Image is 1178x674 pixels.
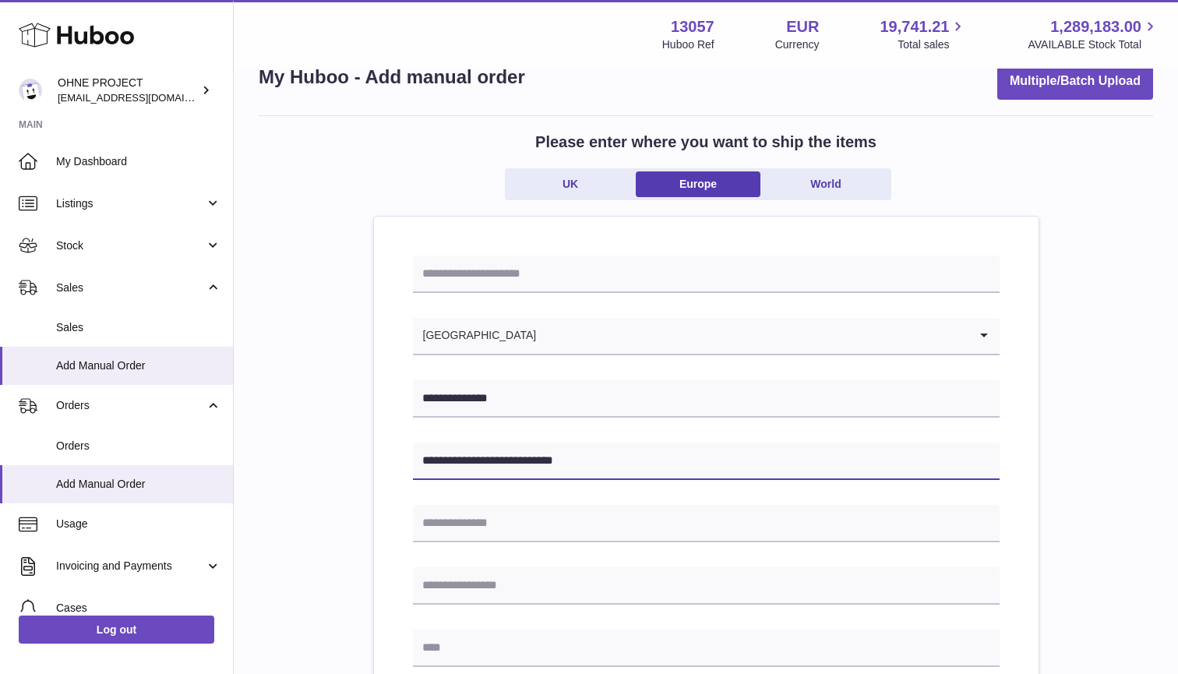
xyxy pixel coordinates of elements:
span: [GEOGRAPHIC_DATA] [413,318,538,354]
span: Total sales [898,37,967,52]
span: 19,741.21 [880,16,949,37]
span: Cases [56,601,221,616]
span: AVAILABLE Stock Total [1028,37,1159,52]
span: Add Manual Order [56,477,221,492]
span: [EMAIL_ADDRESS][DOMAIN_NAME] [58,91,229,104]
a: 19,741.21 Total sales [880,16,967,52]
span: Listings [56,196,205,211]
button: Multiple/Batch Upload [997,63,1153,100]
a: World [764,171,888,197]
strong: 13057 [671,16,714,37]
span: Sales [56,281,205,295]
div: OHNE PROJECT [58,76,198,105]
h2: Please enter where you want to ship the items [535,132,876,153]
div: Huboo Ref [662,37,714,52]
a: Europe [636,171,760,197]
span: Stock [56,238,205,253]
a: 1,289,183.00 AVAILABLE Stock Total [1028,16,1159,52]
span: 1,289,183.00 [1050,16,1141,37]
h1: My Huboo - Add manual order [259,65,525,90]
span: My Dashboard [56,154,221,169]
span: Usage [56,517,221,531]
a: Log out [19,616,214,644]
img: support@ohneproject.com [19,79,42,102]
div: Search for option [413,318,1000,355]
span: Orders [56,398,205,413]
span: Add Manual Order [56,358,221,373]
span: Invoicing and Payments [56,559,205,573]
input: Search for option [537,318,968,354]
span: Orders [56,439,221,453]
a: UK [508,171,633,197]
div: Currency [775,37,820,52]
strong: EUR [786,16,819,37]
span: Sales [56,320,221,335]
